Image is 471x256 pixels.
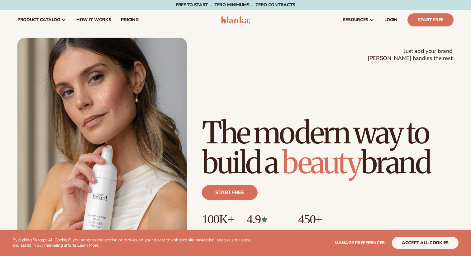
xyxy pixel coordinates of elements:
[12,238,255,248] p: By clicking "Accept All Cookies", you agree to the storing of cookies on your device to enhance s...
[338,10,379,30] a: resources
[202,185,258,200] a: Start free
[202,226,234,236] p: Brands built
[407,13,454,26] a: Start Free
[221,16,250,24] img: logo
[379,10,402,30] a: LOGIN
[17,17,60,22] span: product catalog
[71,10,116,30] a: How It Works
[246,226,286,236] p: Over 400 reviews
[17,38,187,251] img: Female holding tanning mousse.
[116,10,143,30] a: pricing
[202,118,454,178] h1: The modern way to build a brand
[176,2,295,8] span: Free to start · ZERO minimums · ZERO contracts
[384,17,397,22] span: LOGIN
[343,17,368,22] span: resources
[202,212,234,226] p: 100K+
[12,10,71,30] a: product catalog
[335,237,385,249] button: Manage preferences
[246,212,286,226] p: 4.9
[77,242,98,248] a: Learn More
[392,237,459,249] button: accept all cookies
[298,212,345,226] p: 450+
[282,144,361,181] span: beauty
[121,17,138,22] span: pricing
[335,240,385,246] span: Manage preferences
[298,226,345,236] p: High-quality products
[368,48,454,62] span: Just add your brand. [PERSON_NAME] handles the rest.
[76,17,111,22] span: How It Works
